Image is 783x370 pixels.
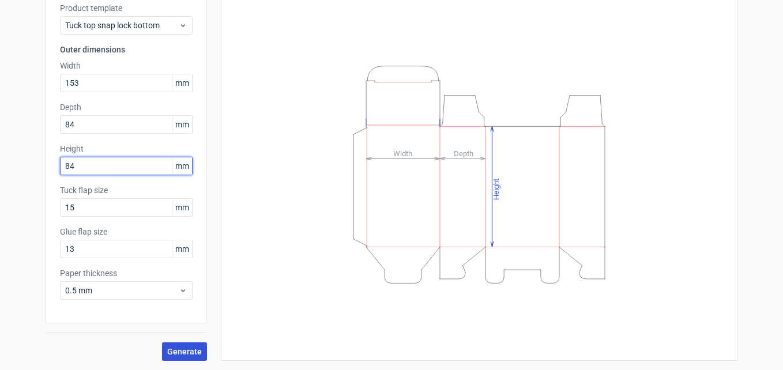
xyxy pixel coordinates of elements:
[60,2,193,14] label: Product template
[167,348,202,356] span: Generate
[454,149,473,157] tspan: Depth
[60,60,193,71] label: Width
[60,184,193,196] label: Tuck flap size
[60,267,193,279] label: Paper thickness
[172,157,192,175] span: mm
[492,178,500,199] tspan: Height
[172,116,192,133] span: mm
[65,285,179,296] span: 0.5 mm
[162,342,207,361] button: Generate
[60,226,193,237] label: Glue flap size
[172,240,192,258] span: mm
[65,20,179,31] span: Tuck top snap lock bottom
[60,101,193,113] label: Depth
[172,74,192,92] span: mm
[60,44,193,55] h3: Outer dimensions
[60,143,193,154] label: Height
[172,199,192,216] span: mm
[393,149,412,157] tspan: Width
